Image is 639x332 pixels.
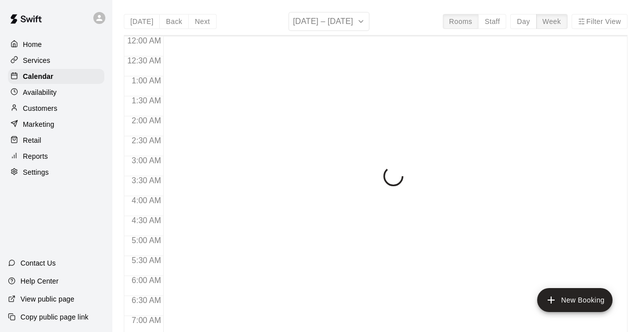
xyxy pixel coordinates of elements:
p: Retail [23,135,41,145]
span: 4:30 AM [129,216,164,225]
span: 12:30 AM [125,56,164,65]
span: 2:00 AM [129,116,164,125]
p: Calendar [23,71,53,81]
span: 1:30 AM [129,96,164,105]
p: Home [23,39,42,49]
button: add [537,288,613,312]
span: 3:00 AM [129,156,164,165]
a: Availability [8,85,104,100]
a: Reports [8,149,104,164]
span: 12:00 AM [125,36,164,45]
p: Copy public page link [20,312,88,322]
span: 5:30 AM [129,256,164,265]
p: Availability [23,87,57,97]
a: Calendar [8,69,104,84]
span: 5:00 AM [129,236,164,245]
span: 3:30 AM [129,176,164,185]
p: Services [23,55,50,65]
span: 6:00 AM [129,276,164,285]
span: 1:00 AM [129,76,164,85]
p: View public page [20,294,74,304]
p: Contact Us [20,258,56,268]
p: Reports [23,151,48,161]
span: 2:30 AM [129,136,164,145]
a: Retail [8,133,104,148]
a: Marketing [8,117,104,132]
a: Settings [8,165,104,180]
span: 6:30 AM [129,296,164,305]
p: Settings [23,167,49,177]
p: Marketing [23,119,54,129]
a: Home [8,37,104,52]
span: 4:00 AM [129,196,164,205]
span: 7:00 AM [129,316,164,325]
p: Help Center [20,276,58,286]
a: Services [8,53,104,68]
a: Customers [8,101,104,116]
p: Customers [23,103,57,113]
